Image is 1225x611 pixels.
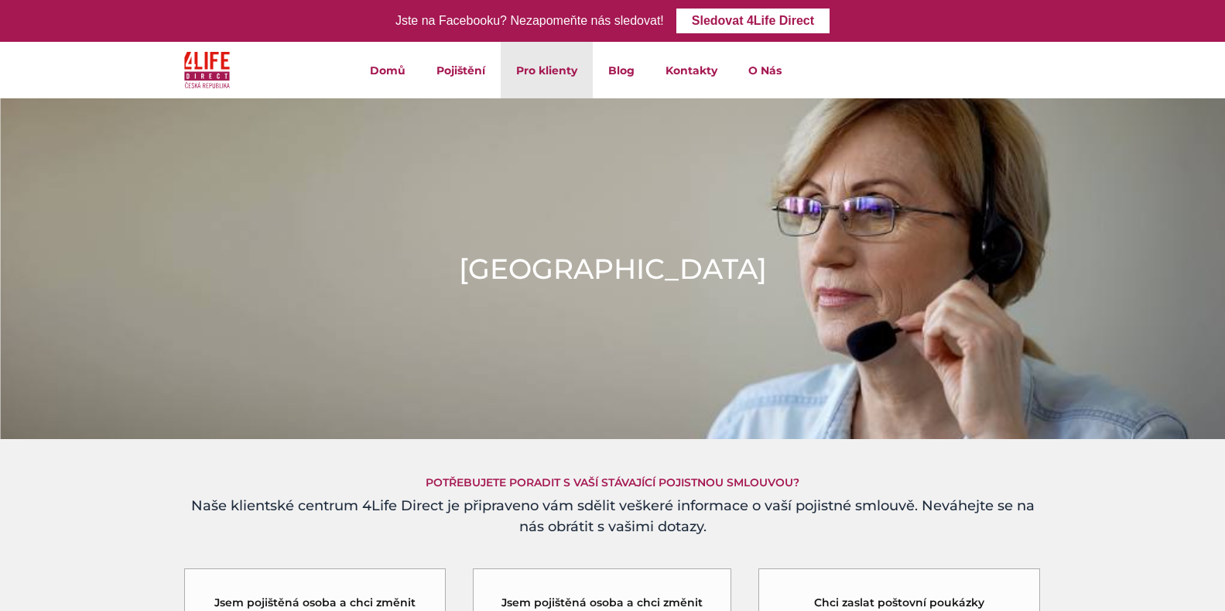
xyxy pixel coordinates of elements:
[676,9,830,33] a: Sledovat 4Life Direct
[184,48,231,92] img: 4Life Direct Česká republika logo
[354,42,421,98] a: Domů
[593,42,650,98] a: Blog
[395,10,664,33] div: Jste na Facebooku? Nezapomeňte nás sledovat!
[183,496,1042,537] h4: Naše klientské centrum 4Life Direct je připraveno vám sdělit veškeré informace o vaší pojistné sm...
[459,249,767,288] h1: [GEOGRAPHIC_DATA]
[650,42,733,98] a: Kontakty
[183,476,1042,489] h5: Potřebujete poradit s vaší stávající pojistnou smlouvou?
[814,596,984,609] h5: Chci zaslat poštovní poukázky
